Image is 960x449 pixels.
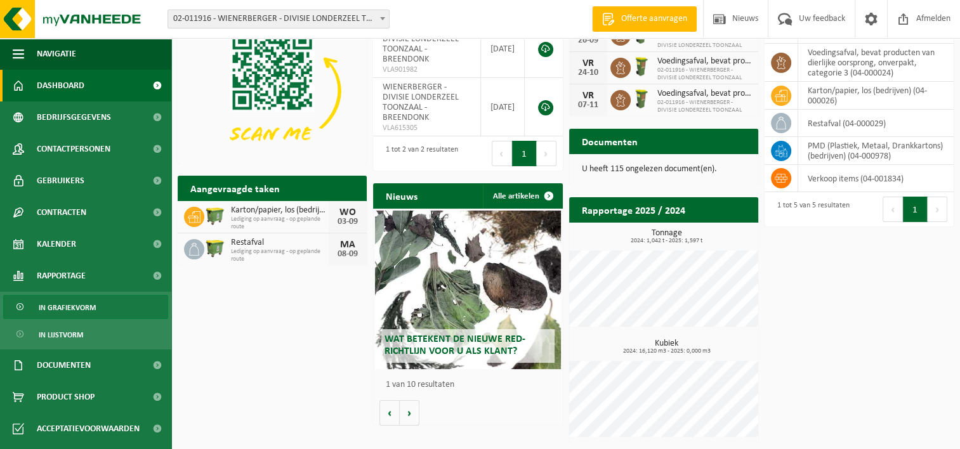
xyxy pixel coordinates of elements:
span: 02-011916 - WIENERBERGER - DIVISIE LONDERZEEL TOONZAAL - BREENDONK [168,10,389,28]
td: karton/papier, los (bedrijven) (04-000026) [798,82,954,110]
a: Offerte aanvragen [592,6,697,32]
h3: Kubiek [575,339,758,355]
span: Dashboard [37,70,84,101]
td: restafval (04-000029) [798,110,954,137]
button: Vorige [379,400,400,426]
td: [DATE] [481,78,525,136]
div: 08-09 [335,250,360,259]
span: Gebruikers [37,165,84,197]
a: In lijstvorm [3,322,168,346]
div: 24-10 [575,68,601,77]
span: Rapportage [37,260,86,292]
span: Karton/papier, los (bedrijven) [231,205,329,216]
td: [DATE] [481,20,525,78]
button: Next [928,197,947,222]
td: verkoop items (04-001834) [798,165,954,192]
button: Previous [492,141,512,166]
span: Acceptatievoorwaarden [37,413,140,445]
a: Wat betekent de nieuwe RED-richtlijn voor u als klant? [375,211,560,369]
div: 03-09 [335,218,360,226]
span: Contactpersonen [37,133,110,165]
button: 1 [512,141,537,166]
span: Restafval [231,238,329,248]
div: 1 tot 2 van 2 resultaten [379,140,458,167]
span: Voedingsafval, bevat producten van dierlijke oorsprong, onverpakt, categorie 3 [657,89,752,99]
a: Bekijk rapportage [664,222,757,247]
span: 02-011916 - WIENERBERGER - DIVISIE LONDERZEEL TOONZAAL [657,67,752,82]
div: 07-11 [575,101,601,110]
span: In lijstvorm [39,323,83,347]
span: Product Shop [37,381,95,413]
p: U heeft 115 ongelezen document(en). [582,165,746,174]
h2: Documenten [569,129,650,153]
img: WB-0060-HPE-GN-50 [631,88,652,110]
button: 1 [903,197,928,222]
td: voedingsafval, bevat producten van dierlijke oorsprong, onverpakt, categorie 3 (04-000024) [798,44,954,82]
span: Navigatie [37,38,76,70]
p: 1 van 10 resultaten [386,381,556,389]
h3: Tonnage [575,229,758,244]
div: 1 tot 5 van 5 resultaten [771,195,850,223]
span: Wat betekent de nieuwe RED-richtlijn voor u als klant? [385,334,525,356]
span: 02-011916 - WIENERBERGER - DIVISIE LONDERZEEL TOONZAAL [657,99,752,114]
h2: Nieuws [373,183,430,208]
span: Bedrijfsgegevens [37,101,111,133]
div: 26-09 [575,36,601,45]
td: PMD (Plastiek, Metaal, Drankkartons) (bedrijven) (04-000978) [798,137,954,165]
img: Download de VHEPlus App [178,20,367,162]
span: WIENERBERGER - DIVISIE LONDERZEEL TOONZAAL - BREENDONK [383,82,459,122]
img: WB-1100-HPE-GN-50 [204,237,226,259]
span: WIENERBERGER - DIVISIE LONDERZEEL TOONZAAL - BREENDONK [383,24,459,64]
span: VLA901982 [383,65,471,75]
span: Kalender [37,228,76,260]
span: Voedingsafval, bevat producten van dierlijke oorsprong, onverpakt, categorie 3 [657,56,752,67]
span: 2024: 1,042 t - 2025: 1,597 t [575,238,758,244]
span: 02-011916 - WIENERBERGER - DIVISIE LONDERZEEL TOONZAAL [657,34,752,49]
div: WO [335,207,360,218]
img: WB-0060-HPE-GN-50 [631,56,652,77]
button: Volgende [400,400,419,426]
div: VR [575,58,601,68]
button: Previous [883,197,903,222]
span: Lediging op aanvraag - op geplande route [231,216,329,231]
a: Alle artikelen [483,183,562,209]
span: Documenten [37,349,91,381]
img: WB-1100-HPE-GN-50 [204,205,226,226]
span: In grafiekvorm [39,296,96,320]
a: In grafiekvorm [3,295,168,319]
span: Contracten [37,197,86,228]
span: Offerte aanvragen [618,13,690,25]
div: VR [575,91,601,101]
h2: Aangevraagde taken [178,176,293,200]
button: Next [537,141,556,166]
div: MA [335,240,360,250]
span: Lediging op aanvraag - op geplande route [231,248,329,263]
span: 02-011916 - WIENERBERGER - DIVISIE LONDERZEEL TOONZAAL - BREENDONK [168,10,390,29]
span: 2024: 16,120 m3 - 2025: 0,000 m3 [575,348,758,355]
h2: Rapportage 2025 / 2024 [569,197,698,222]
span: VLA615305 [383,123,471,133]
